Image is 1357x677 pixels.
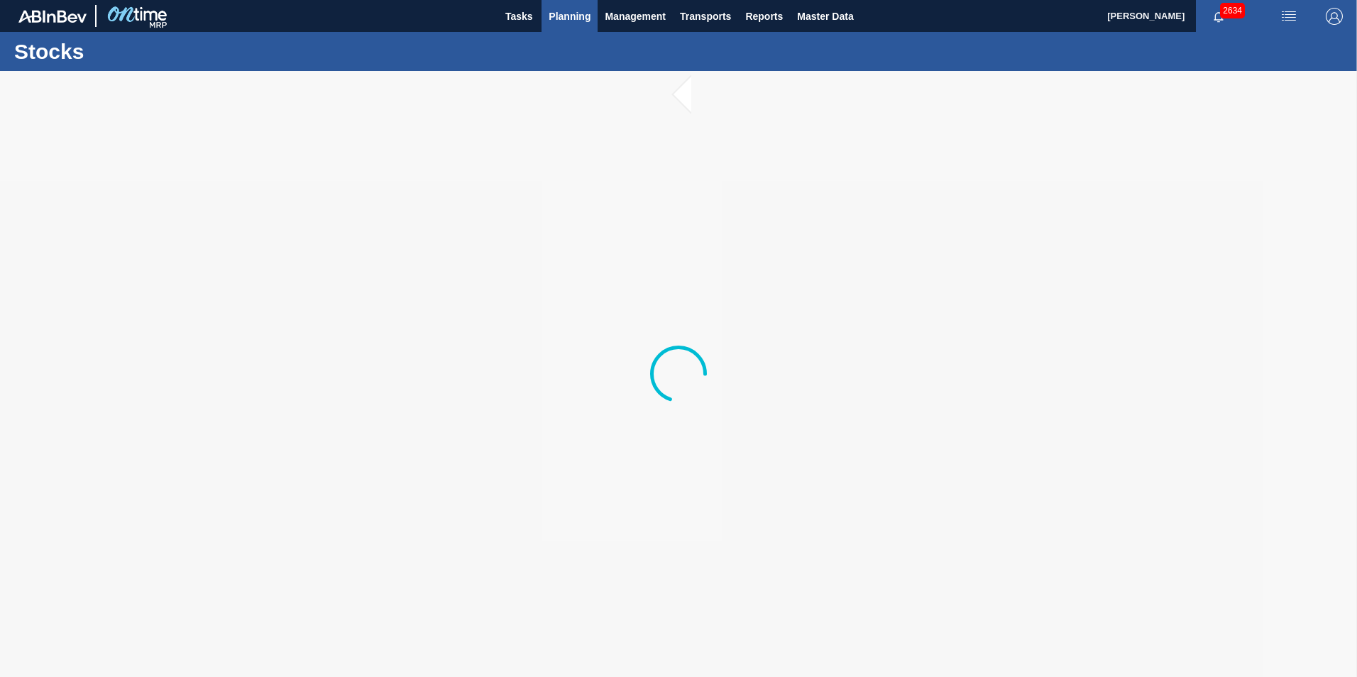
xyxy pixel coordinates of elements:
[605,8,666,25] span: Management
[503,8,534,25] span: Tasks
[1196,6,1241,26] button: Notifications
[1220,3,1245,18] span: 2634
[18,10,87,23] img: TNhmsLtSVTkK8tSr43FrP2fwEKptu5GPRR3wAAAABJRU5ErkJggg==
[745,8,783,25] span: Reports
[14,43,266,60] h1: Stocks
[680,8,731,25] span: Transports
[1326,8,1343,25] img: Logout
[797,8,853,25] span: Master Data
[549,8,590,25] span: Planning
[1280,8,1297,25] img: userActions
